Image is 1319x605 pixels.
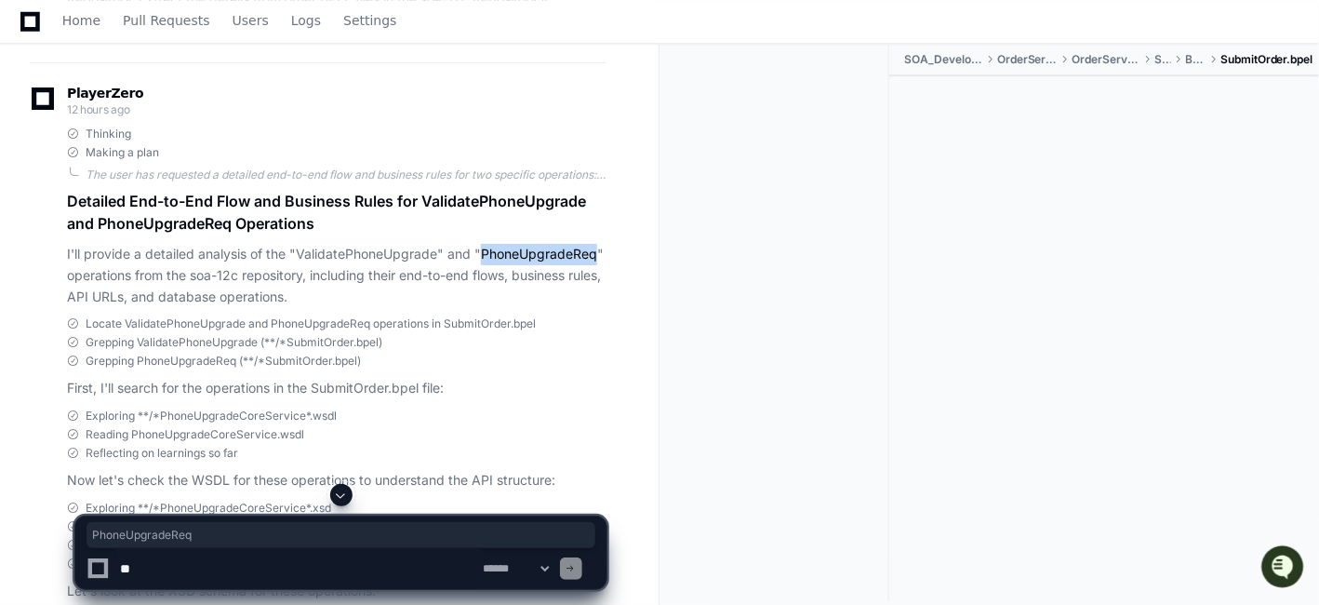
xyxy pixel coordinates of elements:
span: Grepping ValidatePhoneUpgrade (**/*SubmitOrder.bpel) [86,335,382,350]
img: 1756235613930-3d25f9e4-fa56-45dd-b3ad-e072dfbd1548 [19,139,52,172]
span: Home [62,15,100,26]
span: PlayerZero [67,87,143,99]
img: PlayerZero [19,19,56,56]
span: Users [233,15,269,26]
span: Reflecting on learnings so far [86,446,238,461]
span: OrderServiceOS [1072,52,1139,67]
span: Settings [343,15,396,26]
span: Locate ValidatePhoneUpgrade and PhoneUpgradeReq operations in SubmitOrder.bpel [86,316,536,331]
p: First, I'll search for the operations in the SubmitOrder.bpel file: [67,378,606,399]
span: Making a plan [86,145,159,160]
span: 12 hours ago [67,102,129,116]
div: The user has requested a detailed end-to-end flow and business rules for two specific operations:... [86,168,606,182]
a: Powered byPylon [131,195,225,209]
button: Start new chat [316,144,339,167]
span: SOA [1154,52,1171,67]
p: I'll provide a detailed analysis of the "ValidatePhoneUpgrade" and "PhoneUpgradeReq" operations f... [67,244,606,307]
span: Thinking [86,127,131,141]
span: BPEL [1186,52,1206,67]
span: Pylon [185,195,225,209]
span: Logs [291,15,321,26]
span: PhoneUpgradeReq [92,528,590,543]
span: SubmitOrder.bpel [1220,52,1313,67]
span: Pull Requests [123,15,209,26]
div: Welcome [19,74,339,104]
p: Now let's check the WSDL for these operations to understand the API structure: [67,470,606,491]
div: We're available if you need us! [63,157,235,172]
span: Reading PhoneUpgradeCoreService.wsdl [86,427,304,442]
div: Start new chat [63,139,305,157]
iframe: Open customer support [1259,544,1310,594]
span: Exploring **/*PhoneUpgradeCoreService*.wsdl [86,409,337,423]
h1: Detailed End-to-End Flow and Business Rules for ValidatePhoneUpgrade and PhoneUpgradeReq Operations [67,190,606,235]
span: OrderServices [997,52,1058,67]
span: Grepping PhoneUpgradeReq (**/*SubmitOrder.bpel) [86,354,361,369]
span: SOA_Development [904,52,982,67]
